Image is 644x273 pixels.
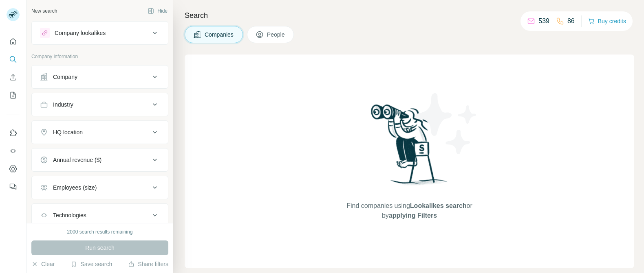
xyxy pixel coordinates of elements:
[7,126,20,140] button: Use Surfe on LinkedIn
[67,228,133,236] div: 2000 search results remaining
[7,52,20,67] button: Search
[53,183,97,192] div: Employees (size)
[7,162,20,176] button: Dashboard
[32,205,168,225] button: Technologies
[7,88,20,103] button: My lists
[7,70,20,85] button: Enrich CSV
[32,122,168,142] button: HQ location
[32,95,168,114] button: Industry
[32,178,168,197] button: Employees (size)
[32,23,168,43] button: Company lookalikes
[31,260,55,268] button: Clear
[71,260,112,268] button: Save search
[410,202,467,209] span: Lookalikes search
[32,150,168,170] button: Annual revenue ($)
[128,260,168,268] button: Share filters
[538,16,549,26] p: 539
[588,15,626,27] button: Buy credits
[344,201,474,221] span: Find companies using or by
[55,29,106,37] div: Company lookalikes
[567,16,575,26] p: 86
[389,212,437,219] span: applying Filters
[53,100,73,109] div: Industry
[53,73,77,81] div: Company
[267,31,286,39] span: People
[205,31,234,39] span: Companies
[31,53,168,60] p: Company information
[142,5,173,17] button: Hide
[53,128,83,136] div: HQ location
[53,156,101,164] div: Annual revenue ($)
[7,179,20,194] button: Feedback
[185,10,634,21] h4: Search
[7,34,20,49] button: Quick start
[410,87,483,160] img: Surfe Illustration - Stars
[31,7,57,15] div: New search
[367,102,452,193] img: Surfe Illustration - Woman searching with binoculars
[32,67,168,87] button: Company
[7,144,20,158] button: Use Surfe API
[53,211,86,219] div: Technologies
